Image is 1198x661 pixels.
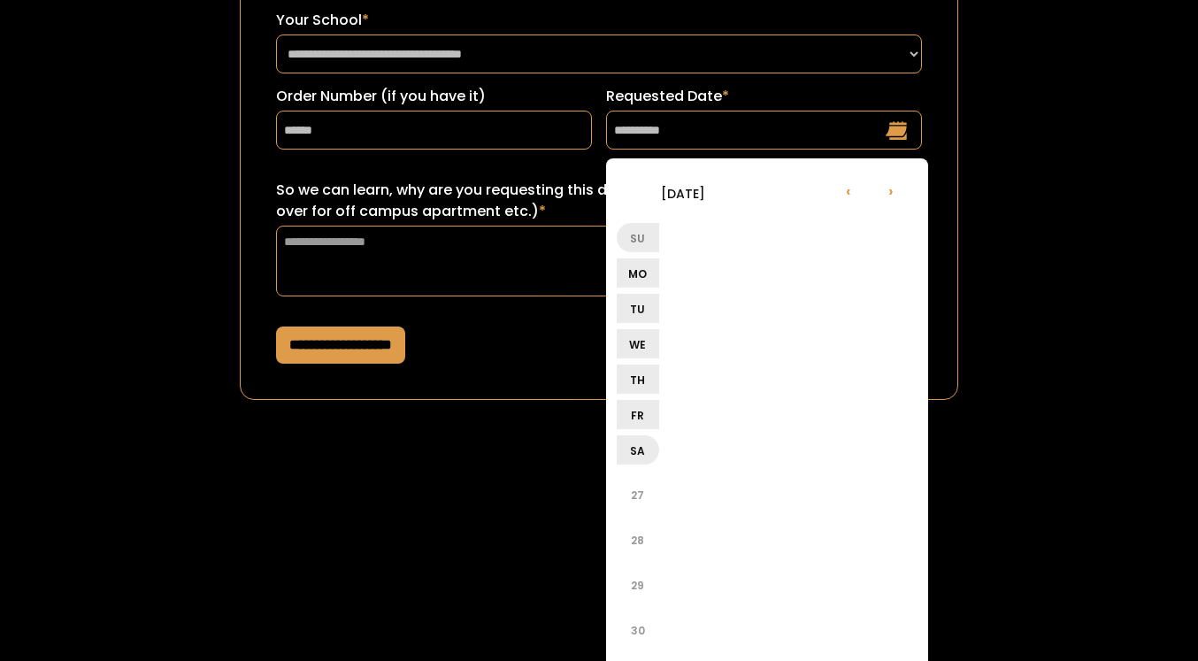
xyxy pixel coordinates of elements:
[617,223,659,252] li: Su
[617,400,659,429] li: Fr
[276,10,922,31] label: Your School
[617,329,659,358] li: We
[617,435,659,465] li: Sa
[617,519,659,561] li: 28
[276,86,592,107] label: Order Number (if you have it)
[617,564,659,606] li: 29
[617,294,659,323] li: Tu
[276,180,922,222] label: So we can learn, why are you requesting this date? (ex: sorority recruitment, lease turn over for...
[870,169,912,211] li: ›
[617,258,659,288] li: Mo
[617,172,749,214] li: [DATE]
[617,365,659,394] li: Th
[827,169,870,211] li: ‹
[617,609,659,651] li: 30
[606,86,922,107] label: Requested Date
[617,473,659,516] li: 27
